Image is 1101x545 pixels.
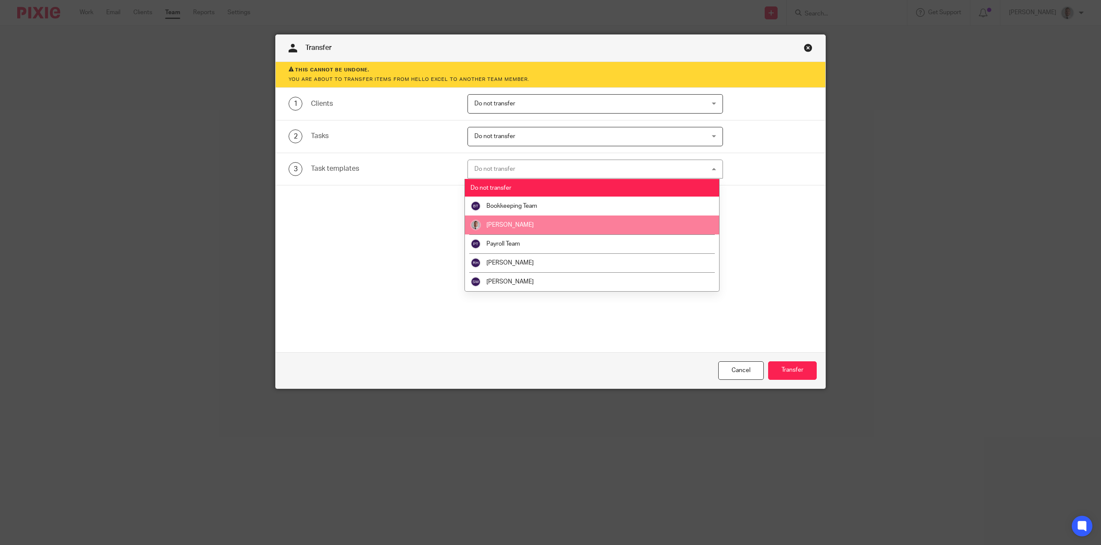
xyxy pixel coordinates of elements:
[471,220,481,230] img: 5I0A6504%20Centred.jpg
[474,166,515,172] div: Do not transfer
[486,279,534,285] span: [PERSON_NAME]
[486,260,534,266] span: [PERSON_NAME]
[289,76,812,83] p: You are about to transfer items from Hello Excel to another team member.
[289,129,302,143] div: 2
[804,43,812,55] a: Close this dialog window
[486,203,537,209] span: Bookkeeping Team
[718,361,764,380] a: Cancel
[471,258,481,268] img: svg%3E
[471,185,511,191] span: Do not transfer
[295,68,369,72] strong: This cannot be undone.
[474,101,515,107] span: Do not transfer
[471,277,481,287] img: svg%3E
[305,44,332,51] span: Transfer
[474,133,515,139] span: Do not transfer
[486,222,534,228] span: [PERSON_NAME]
[311,131,454,141] div: Tasks
[486,241,520,247] span: Payroll Team
[311,164,454,174] div: Task templates
[289,162,302,176] div: 3
[768,361,817,380] button: Transfer
[311,99,454,109] div: Clients
[289,97,302,111] div: 1
[471,201,481,211] img: svg%3E
[471,239,481,249] img: svg%3E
